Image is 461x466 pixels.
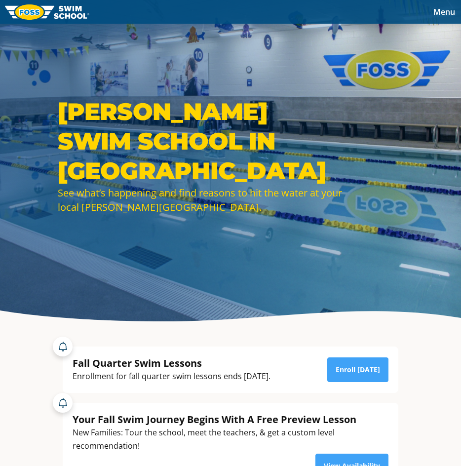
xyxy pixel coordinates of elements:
[327,357,388,382] a: Enroll [DATE]
[5,4,89,20] img: FOSS Swim School Logo
[427,4,461,19] button: Toggle navigation
[58,186,344,214] div: See what’s happening and find reasons to hit the water at your local [PERSON_NAME][GEOGRAPHIC_DATA].
[433,6,455,17] span: Menu
[73,426,388,453] div: New Families: Tour the school, meet the teachers, & get a custom level recommendation!
[58,97,344,186] h1: [PERSON_NAME] Swim School in [GEOGRAPHIC_DATA]
[73,356,270,370] div: Fall Quarter Swim Lessons
[73,413,388,426] div: Your Fall Swim Journey Begins With A Free Preview Lesson
[73,370,270,383] div: Enrollment for fall quarter swim lessons ends [DATE].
